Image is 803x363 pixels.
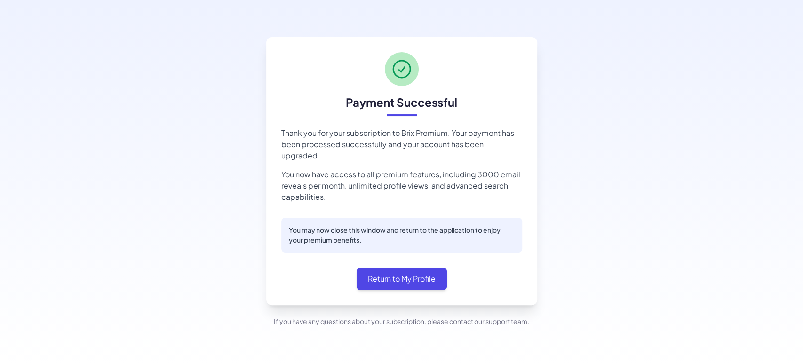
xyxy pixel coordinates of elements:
h1: Payment Successful [346,94,457,110]
p: If you have any questions about your subscription, please contact our support team. [274,316,529,326]
p: You now have access to all premium features, including 3000 email reveals per month, unlimited pr... [281,169,522,203]
button: Return to My Profile [357,268,447,290]
p: You may now close this window and return to the application to enjoy your premium benefits. [289,225,515,245]
p: Thank you for your subscription to Brix Premium. Your payment has been processed successfully and... [281,127,522,161]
